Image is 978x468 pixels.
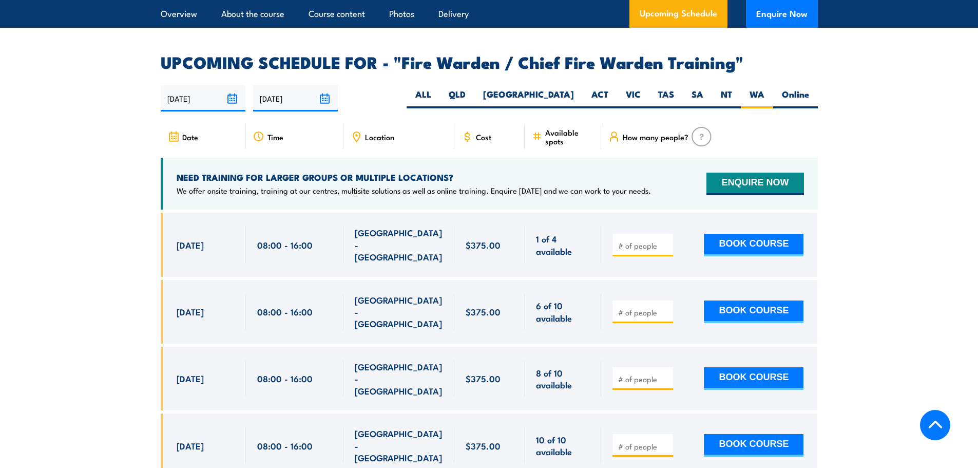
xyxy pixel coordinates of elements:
label: ALL [407,88,440,108]
span: [DATE] [177,372,204,384]
span: 08:00 - 16:00 [257,440,313,452]
label: QLD [440,88,474,108]
label: ACT [583,88,617,108]
span: 10 of 10 available [536,434,590,458]
input: # of people [618,307,669,317]
button: BOOK COURSE [704,434,803,457]
span: [GEOGRAPHIC_DATA] - [GEOGRAPHIC_DATA] [355,361,443,397]
span: 08:00 - 16:00 [257,306,313,317]
label: SA [683,88,712,108]
input: # of people [618,441,669,452]
input: # of people [618,374,669,384]
input: # of people [618,240,669,251]
button: BOOK COURSE [704,234,803,256]
span: How many people? [623,133,688,141]
span: [DATE] [177,306,204,317]
span: 6 of 10 available [536,299,590,324]
h4: NEED TRAINING FOR LARGER GROUPS OR MULTIPLE LOCATIONS? [177,172,651,183]
span: Location [365,133,394,141]
label: TAS [649,88,683,108]
span: [GEOGRAPHIC_DATA] - [GEOGRAPHIC_DATA] [355,294,443,330]
span: Cost [476,133,491,141]
span: 8 of 10 available [536,367,590,391]
input: To date [253,85,338,111]
span: 1 of 4 available [536,233,590,257]
h2: UPCOMING SCHEDULE FOR - "Fire Warden / Chief Fire Warden Training" [161,54,818,69]
span: [DATE] [177,239,204,251]
input: From date [161,85,245,111]
span: $375.00 [466,440,501,452]
p: We offer onsite training, training at our centres, multisite solutions as well as online training... [177,185,651,196]
label: WA [741,88,773,108]
span: $375.00 [466,306,501,317]
label: NT [712,88,741,108]
span: [GEOGRAPHIC_DATA] - [GEOGRAPHIC_DATA] [355,227,443,263]
span: $375.00 [466,372,501,384]
span: 08:00 - 16:00 [257,239,313,251]
label: VIC [617,88,649,108]
span: Available spots [545,128,594,145]
span: Time [267,133,283,141]
label: Online [773,88,818,108]
button: ENQUIRE NOW [706,173,803,195]
button: BOOK COURSE [704,367,803,390]
label: [GEOGRAPHIC_DATA] [474,88,583,108]
span: $375.00 [466,239,501,251]
span: [DATE] [177,440,204,452]
button: BOOK COURSE [704,301,803,323]
span: [GEOGRAPHIC_DATA] - [GEOGRAPHIC_DATA] [355,427,443,463]
span: Date [182,133,198,141]
span: 08:00 - 16:00 [257,372,313,384]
